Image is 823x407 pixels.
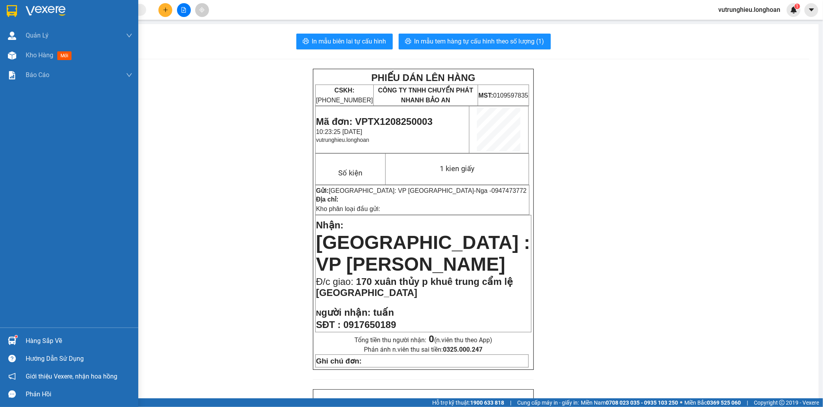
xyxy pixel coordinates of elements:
div: Hướng dẫn sử dụng [26,353,132,365]
strong: CSKH: [334,87,354,94]
span: 0109597835 [478,92,528,99]
span: Nga - [476,187,527,194]
span: vutrunghieu.longhoan [316,137,369,143]
span: [PHONE_NUMBER] [316,87,373,104]
span: 0947473772 [492,187,527,194]
span: In mẫu biên lai tự cấu hình [312,36,386,46]
span: tuấn [373,307,394,318]
div: Phản hồi [26,388,132,400]
img: warehouse-icon [8,337,16,345]
span: message [8,390,16,398]
span: plus [163,7,168,13]
button: printerIn mẫu biên lai tự cấu hình [296,34,393,49]
strong: MST: [478,92,493,99]
span: file-add [181,7,186,13]
span: gười nhận: [321,307,371,318]
span: | [510,398,511,407]
strong: 0 [429,334,434,345]
sup: 1 [795,4,800,9]
div: Hàng sắp về [26,335,132,347]
span: Phản ánh n.viên thu sai tiền: [364,346,482,353]
strong: Địa chỉ: [316,196,339,203]
span: Miền Nam [581,398,678,407]
strong: 0708 023 035 - 0935 103 250 [606,399,678,406]
strong: Ghi chú đơn: [316,357,362,365]
strong: N [316,309,371,317]
span: notification [8,373,16,380]
span: 170 xuân thủy p khuê trung cẩm lệ [GEOGRAPHIC_DATA] [316,276,513,298]
span: In mẫu tem hàng tự cấu hình theo số lượng (1) [414,36,544,46]
span: Số kiện [338,169,362,177]
span: Kho hàng [26,51,53,59]
span: Cung cấp máy in - giấy in: [517,398,579,407]
span: printer [405,38,411,45]
button: file-add [177,3,191,17]
span: 1 kien giấy [440,164,475,173]
span: question-circle [8,355,16,362]
span: Giới thiệu Vexere, nhận hoa hồng [26,371,117,381]
span: vutrunghieu.longhoan [712,5,787,15]
span: Báo cáo [26,70,49,80]
span: CÔNG TY TNHH CHUYỂN PHÁT NHANH BẢO AN [378,87,473,104]
span: printer [303,38,309,45]
span: 10:23:25 [DATE] [316,128,362,135]
strong: PHIẾU DÁN LÊN HÀNG [371,72,475,83]
span: down [126,72,132,78]
button: plus [158,3,172,17]
img: logo-vxr [7,5,17,17]
span: Hỗ trợ kỹ thuật: [432,398,504,407]
span: Đ/c giao: [316,276,356,287]
span: Tổng tiền thu người nhận: [354,336,492,344]
span: Mã đơn: VPTX1208250003 [316,116,433,127]
button: aim [195,3,209,17]
sup: 1 [15,335,17,338]
span: Quản Lý [26,30,49,40]
img: icon-new-feature [790,6,797,13]
img: warehouse-icon [8,51,16,60]
img: warehouse-icon [8,32,16,40]
span: [GEOGRAPHIC_DATA]: VP [GEOGRAPHIC_DATA] [329,187,474,194]
strong: 0325.000.247 [443,346,482,353]
button: caret-down [804,3,818,17]
span: Miền Bắc [684,398,741,407]
span: down [126,32,132,39]
strong: SĐT : [316,319,341,330]
span: aim [199,7,205,13]
span: mới [57,51,72,60]
span: - [474,187,527,194]
strong: 1900 633 818 [470,399,504,406]
strong: 0369 525 060 [707,399,741,406]
span: 0917650189 [343,319,396,330]
span: 1 [796,4,799,9]
span: Nhận: [316,220,344,230]
button: printerIn mẫu tem hàng tự cấu hình theo số lượng (1) [399,34,551,49]
img: solution-icon [8,71,16,79]
span: Kho phân loại đầu gửi: [316,205,380,212]
span: copyright [779,400,785,405]
span: caret-down [808,6,815,13]
strong: Gửi: [316,187,329,194]
span: [GEOGRAPHIC_DATA] : VP [PERSON_NAME] [316,232,530,275]
span: | [747,398,748,407]
span: ⚪️ [680,401,682,404]
span: (n.viên thu theo App) [429,336,492,344]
